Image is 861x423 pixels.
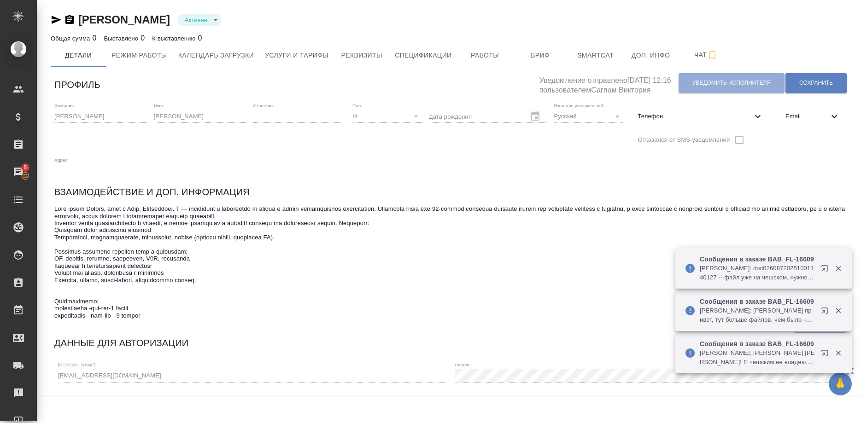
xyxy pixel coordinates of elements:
[700,255,815,264] p: Сообщения в заказе BAB_FL-16609
[829,264,848,272] button: Закрыть
[58,363,97,367] label: [PERSON_NAME]:
[395,50,451,61] span: Спецификации
[463,50,507,61] span: Работы
[54,103,75,108] label: Фамилия:
[799,79,833,87] span: Сохранить
[54,205,847,319] textarea: Lore ipsum Dolors, amet c Adip, Elitseddoei. T — incididunt u laboreetdo m aliqua e admin veniamq...
[539,71,678,95] h5: Уведомление отправлено [DATE] 12:16 пользователем Саглам Виктория
[253,103,274,108] label: Отчество:
[152,35,198,42] p: К выставлению
[700,306,815,324] p: [PERSON_NAME]: [PERSON_NAME] привет, тут больше файлов, чем было на расчете
[815,259,838,281] button: Открыть в новой вкладке
[700,297,815,306] p: Сообщения в заказе BAB_FL-16609
[554,110,623,123] div: Русский
[700,264,815,282] p: [PERSON_NAME]: doc02608720251001140127 -- файл уже на чешском, нужно ли его делать
[104,35,141,42] p: Выставлено
[18,163,32,172] span: 5
[829,349,848,357] button: Закрыть
[352,110,422,123] div: Ж
[64,14,75,25] button: Скопировать ссылку
[178,50,254,61] span: Календарь загрузки
[785,73,847,93] button: Сохранить
[455,363,472,367] label: Пароль:
[815,344,838,366] button: Открыть в новой вкладке
[707,50,718,61] svg: Подписаться
[78,13,170,26] a: [PERSON_NAME]
[518,50,562,61] span: Бриф
[700,348,815,367] p: [PERSON_NAME]: [PERSON_NAME] [PERSON_NAME]! Я чешским не владею, но это юр. тематика, можно сразу...
[152,33,202,44] div: 0
[54,394,134,409] h6: Другие данные
[51,14,62,25] button: Скопировать ссылку для ЯМессенджера
[629,50,673,61] span: Доп. инфо
[104,33,145,44] div: 0
[51,33,97,44] div: 0
[177,14,221,26] div: Активен
[111,50,167,61] span: Режим работы
[815,301,838,324] button: Открыть в новой вкладке
[182,16,210,24] button: Активен
[700,339,815,348] p: Сообщения в заказе BAB_FL-16609
[56,50,100,61] span: Детали
[154,103,164,108] label: Имя:
[554,103,604,108] label: Язык для уведомлений:
[630,106,771,127] div: Телефон
[54,185,250,199] h6: Взаимодействие и доп. информация
[54,77,100,92] h6: Профиль
[778,106,847,127] div: Email
[2,161,35,184] a: 5
[684,49,728,61] span: Чат
[54,336,188,350] h6: Данные для авторизации
[352,103,362,108] label: Пол:
[54,157,69,162] label: Адрес:
[638,135,730,145] span: Отказался от SMS-уведомлений
[340,50,384,61] span: Реквизиты
[785,112,829,121] span: Email
[829,307,848,315] button: Закрыть
[51,35,92,42] p: Общая сумма
[574,50,618,61] span: Smartcat
[265,50,328,61] span: Услуги и тарифы
[638,112,752,121] span: Телефон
